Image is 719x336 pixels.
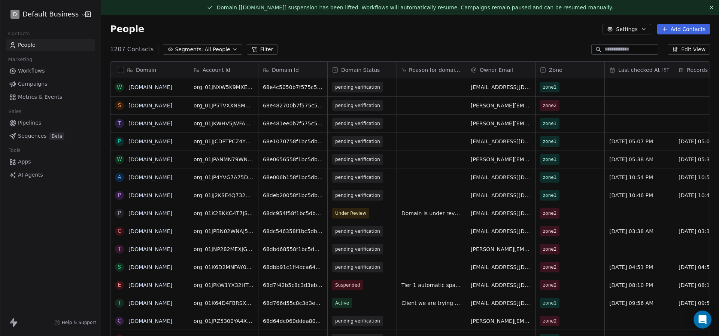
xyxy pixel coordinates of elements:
span: [DATE] 05:38 AM [609,156,669,163]
span: Beta [49,132,64,140]
span: [EMAIL_ADDRESS][DOMAIN_NAME] [471,192,531,199]
div: p [118,137,121,145]
a: [DOMAIN_NAME] [128,228,172,234]
span: org_01JPANMN79WNN3H8WG61FN7N3V [194,156,254,163]
a: [DOMAIN_NAME] [128,192,172,198]
div: Reason for domain update [397,62,466,78]
a: [DOMAIN_NAME] [128,282,172,288]
a: [DOMAIN_NAME] [128,264,172,270]
div: c [118,227,121,235]
div: c [118,317,121,325]
a: AI Agents [6,169,95,181]
div: Domain Status [328,62,397,78]
span: pending verification [335,245,380,253]
span: org_01JRZ5300YA4XRYN8HQRQB4KVH [194,317,254,325]
span: [DATE] 10:54 PM [609,174,669,181]
span: 68e006b158f1bc5db717d653 [263,174,323,181]
span: 68e482700b7f575c5696a288 [263,102,323,109]
span: org_01JPBN02WNAJ5TTR3NHAT2FNPE [194,227,254,235]
a: Workflows [6,65,95,77]
a: Campaigns [6,78,95,90]
span: pending verification [335,174,380,181]
a: [DOMAIN_NAME] [128,300,172,306]
span: [EMAIL_ADDRESS][DOMAIN_NAME] [471,281,531,289]
span: Pipelines [18,119,41,127]
div: p [118,209,121,217]
span: pending verification [335,263,380,271]
span: org_01JP5TVXXNSMXYQTRG5JQW7D2Q [194,102,254,109]
div: w [117,83,122,91]
span: [DATE] 09:56 AM [609,299,669,307]
button: DDefault Business [9,8,80,21]
span: Owner Email [480,66,513,74]
div: p [118,191,121,199]
a: [DOMAIN_NAME] [128,174,172,180]
a: [DOMAIN_NAME] [128,156,172,162]
span: org_01JP4YVG7A75DJXREQ4WDBVPH9 [194,174,254,181]
span: Active [335,299,349,307]
span: Sequences [18,132,46,140]
span: IST [662,67,669,73]
span: org_01JNP282MEXJGC1PTGHWJS6F9N [194,245,254,253]
span: D [13,10,17,18]
span: Domain is under review due to elevated complaint rate 0.09% (Allowed ≤0.05%). [401,210,461,217]
span: Last checked At [618,66,660,74]
span: Tools [5,145,24,156]
a: [DOMAIN_NAME] [128,210,172,216]
button: Add Contacts [657,24,710,34]
span: pending verification [335,83,380,91]
span: [EMAIL_ADDRESS][DOMAIN_NAME] [471,83,531,91]
span: pending verification [335,120,380,127]
span: org_01JNXW5K9MXEVVPJM94ZVQ79B9 [194,83,254,91]
span: [EMAIL_ADDRESS][DOMAIN_NAME] [471,210,531,217]
div: Open Intercom Messenger [694,311,712,329]
span: 68d64dc060ddea80a7617acc [263,317,323,325]
span: zone2 [543,263,556,271]
span: pending verification [335,156,380,163]
span: pending verification [335,102,380,109]
span: Metrics & Events [18,93,62,101]
span: AI Agents [18,171,43,179]
span: zone1 [543,83,556,91]
span: zone2 [543,102,556,109]
span: Domain Id [272,66,299,74]
span: org_01JKWHV5JWFAX7Q1FCH1KZ0NPA [194,120,254,127]
span: 68dc546358f1bc5db7e60dc5 [263,227,323,235]
a: Help & Support [54,320,96,326]
span: org_01K2BKKG4T7JSPXTE3J3QNTTBX [194,210,254,217]
span: Client we are trying to onboard. Tung, referred by [PERSON_NAME]. Affilaite marketer. Had signs o... [401,299,461,307]
span: [DATE] 03:38 AM [609,227,669,235]
a: Pipelines [6,117,95,129]
div: Account Id [189,62,258,78]
span: Domain [[DOMAIN_NAME]] suspension has been lifted. Workflows will automatically resume. Campaigns... [216,4,613,10]
span: 68dc954f58f1bc5db7ea02d1 [263,210,323,217]
div: a [118,173,121,181]
span: Zone [549,66,562,74]
span: zone1 [543,174,556,181]
span: 68dbb91c1ff4dca642ed6b08 [263,263,323,271]
span: 68e1070758f1bc5db71ff8ae [263,138,323,145]
span: org_01JJCDPTPCZ4YDYDDT0AQJ5R4A [194,138,254,145]
div: s [118,263,121,271]
span: Apps [18,158,31,166]
div: Zone [536,62,604,78]
div: s [118,101,121,109]
span: [PERSON_NAME][EMAIL_ADDRESS][DOMAIN_NAME] [471,156,531,163]
span: zone1 [543,192,556,199]
span: [EMAIL_ADDRESS][DOMAIN_NAME] [471,227,531,235]
span: [PERSON_NAME][EMAIL_ADDRESS][DOMAIN_NAME] [471,102,531,109]
a: [DOMAIN_NAME] [128,84,172,90]
a: [DOMAIN_NAME] [128,120,172,126]
span: [DATE] 08:10 PM [609,281,669,289]
span: org_01K64D4FBRSXTTHJPN8HN763CK [194,299,254,307]
span: Under Review [335,210,366,217]
span: [PERSON_NAME][EMAIL_ADDRESS][DOMAIN_NAME] [471,245,531,253]
span: [DATE] 04:51 PM [609,263,669,271]
span: zone1 [543,138,556,145]
span: People [18,41,36,49]
span: zone1 [543,156,556,163]
span: [DATE] 05:07 PM [609,138,669,145]
div: Owner Email [466,62,535,78]
span: pending verification [335,227,380,235]
span: Segments: [175,46,203,54]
